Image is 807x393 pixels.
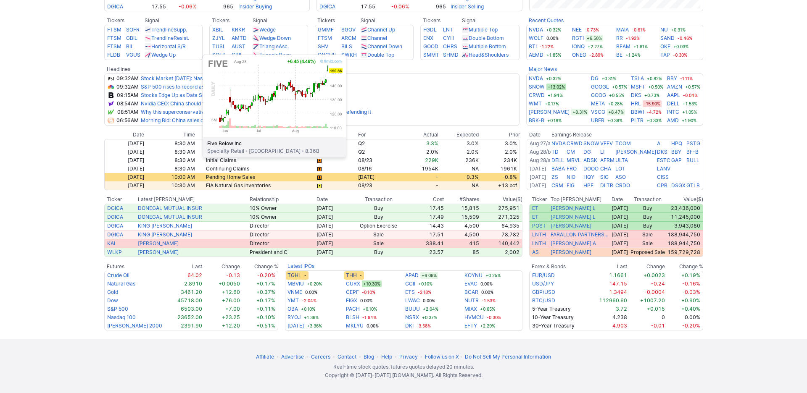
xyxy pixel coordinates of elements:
[529,100,542,108] a: WMT
[660,51,670,59] a: TAP
[667,91,680,100] a: AAPL
[583,157,597,163] a: ADSK
[625,35,641,42] span: -1.92%
[141,84,320,90] a: S&P 500 rises to record as Nvidia trades higher in post-earnings comeback
[645,117,663,124] span: +0.33%
[232,43,245,50] a: AUST
[647,84,665,90] span: +0.50%
[259,35,291,41] a: Wedge Down
[551,131,703,139] th: Earnings Release
[630,26,647,33] span: -0.61%
[469,52,509,58] a: Head&Shoulders
[341,26,356,33] a: SGOV
[583,165,599,172] a: DOOO
[469,43,506,50] a: Multiple Bottom
[532,297,555,304] a: BTC/USD
[141,109,371,115] a: Why this superconservative strategy is proving controversial — and how Vanguard is defending it
[546,92,564,99] span: +1.94%
[631,116,643,125] a: PLTR
[681,100,699,107] span: +1.53%
[423,35,433,41] a: ENX
[643,92,661,99] span: +0.73%
[141,100,262,107] a: Nvidia CEO: China should take its cue from US tech
[238,3,272,10] a: Insider Buying
[572,34,584,42] a: RGTI
[443,26,453,33] a: LNT
[318,26,334,33] a: GMMF
[615,182,630,189] a: CRDO
[529,116,544,125] a: BRK-B
[212,43,224,50] a: TUSI
[425,354,459,360] a: Follow us on X
[532,223,546,229] a: POST
[532,289,555,295] a: GBP/USD
[212,52,226,58] a: SOFR
[410,3,446,11] td: 965
[686,149,699,155] a: BF-B
[405,296,420,305] a: LWAC
[572,42,585,51] a: IONQ
[600,174,609,180] a: SIG
[567,157,581,163] a: MRVL
[287,313,301,322] a: RYOJ
[591,83,609,91] a: GOOGL
[405,305,420,313] a: BUUU
[138,223,192,229] a: KING [PERSON_NAME]
[551,165,565,172] a: BABA
[107,272,129,278] a: Crude Oil
[381,354,392,360] a: Help
[346,296,357,305] a: FIGX
[616,26,629,34] a: MAIA
[197,3,234,11] td: 965
[646,109,663,115] span: -4.72%
[591,74,599,83] a: DG
[572,26,582,34] a: NEE
[546,117,563,124] span: +0.18%
[232,35,247,41] a: AMTD
[591,100,605,108] a: META
[686,140,700,147] a: PSTG
[107,306,128,312] a: S&P 500
[585,35,603,42] span: +6.50%
[532,280,554,287] a: USD/JPY
[532,214,538,220] a: ET
[646,75,663,82] span: +0.82%
[657,174,669,180] a: CISS
[151,43,186,50] a: Horizontal S/R
[287,263,314,269] a: Latest IPOs
[551,231,609,238] a: FARALLON PARTNERS L L C/CA
[107,43,121,50] a: FTSM
[545,75,562,82] span: +0.32%
[391,3,409,10] span: -0.06%
[608,92,625,99] span: +0.55%
[529,51,543,59] a: AEMD
[530,174,546,180] a: [DATE]
[679,75,694,82] span: -1.11%
[615,140,631,147] a: TCOM
[529,66,557,72] a: Major News
[600,165,611,172] a: CHA
[141,117,255,123] a: Morning Bid: China sales doubt blurs Nvidia beat
[107,297,118,304] a: Dow
[682,92,699,99] span: -0.04%
[583,26,600,33] span: -0.73%
[551,249,591,256] a: [PERSON_NAME]
[464,322,477,330] a: EFTY
[104,65,115,73] th: Headlines
[367,35,387,41] a: Channel
[657,149,667,155] a: DKS
[141,92,304,98] a: Stocks Edge Up as Data Show US Economic Strength: Markets Wrap
[538,43,555,50] span: -1.22%
[532,240,546,246] a: LNTH
[462,16,519,25] th: Signal
[141,75,293,81] a: Stock Market [DATE]: Nasdaq Gains; Nvidia Rises After Earnings
[672,43,690,50] span: +0.03%
[572,51,586,59] a: ONEG
[341,35,356,41] a: ARCM
[104,16,144,25] th: Tickers
[551,149,559,155] a: TD
[318,35,332,41] a: FTSM
[631,83,645,91] a: MSFT
[588,52,605,58] span: -2.89%
[527,131,551,139] th: Date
